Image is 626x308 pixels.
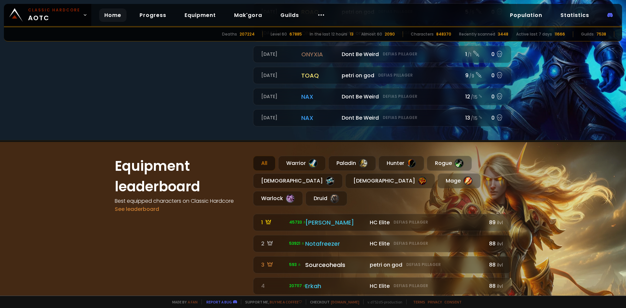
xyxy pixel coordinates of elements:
[290,31,302,37] div: 67885
[394,283,428,289] small: Defias Pillager
[305,282,366,290] div: Erkah
[241,300,302,304] span: Support me,
[188,300,198,304] a: a fan
[253,88,511,105] a: [DATE]naxDont Be WeirdDefias Pillager12 /150
[306,300,359,304] span: Checkout
[261,240,285,248] div: 2
[115,156,245,197] h1: Equipment leaderboard
[168,300,198,304] span: Made by
[498,31,508,37] div: 3448
[253,156,276,171] div: All
[350,31,353,37] div: 13
[394,219,428,225] small: Defias Pillager
[363,300,402,304] span: v. d752d5 - production
[516,31,552,37] div: Active last 7 days
[497,283,503,289] small: ilvl
[305,239,366,248] div: Notafreezer
[581,31,594,37] div: Guilds
[99,8,127,22] a: Home
[596,31,606,37] div: 7538
[289,241,305,246] span: 53921
[406,262,441,268] small: Defias Pillager
[253,67,511,84] a: [DATE]toaqpetri on godDefias Pillager9 /90
[331,300,359,304] a: [DOMAIN_NAME]
[222,31,237,37] div: Deaths
[370,282,482,290] div: HC Elite
[253,277,511,295] a: 4 207117 Erkah HC EliteDefias Pillager88ilvl
[361,31,382,37] div: Almost 60
[428,300,442,304] a: Privacy
[444,300,462,304] a: Consent
[411,31,434,37] div: Characters
[270,300,302,304] a: Buy me a coffee
[486,218,503,227] div: 89
[427,156,472,171] div: Rogue
[115,197,245,205] h4: Best equipped characters on Classic Hardcore
[253,109,511,126] a: [DATE]naxDont Be WeirdDefias Pillager13 /150
[4,4,91,26] a: Classic HardcoreAOTC
[179,8,221,22] a: Equipment
[486,282,503,290] div: 88
[328,156,376,171] div: Paladin
[271,31,287,37] div: Level 60
[28,7,80,13] small: Classic Hardcore
[555,8,594,22] a: Statistics
[486,240,503,248] div: 88
[253,3,511,21] a: [DATE]roaqpetri on godDefias Pillager5 /60
[253,214,511,231] a: 1 45733 [PERSON_NAME] HC EliteDefias Pillager89ilvl
[345,173,435,188] div: [DEMOGRAPHIC_DATA]
[370,261,482,269] div: petri on god
[28,7,80,23] span: AOTC
[306,191,347,206] div: Druid
[394,241,428,246] small: Defias Pillager
[459,31,495,37] div: Recently scanned
[370,218,482,227] div: HC Elite
[505,8,547,22] a: Population
[497,241,503,247] small: ilvl
[115,205,159,213] a: See leaderboard
[438,173,481,188] div: Mage
[240,31,255,37] div: 207224
[261,218,285,227] div: 1
[253,235,511,252] a: 2 53921 Notafreezer HC EliteDefias Pillager88ilvl
[413,300,425,304] a: Terms
[385,31,395,37] div: 2090
[289,219,306,225] span: 45733
[370,240,482,248] div: HC Elite
[261,261,285,269] div: 3
[289,283,306,289] span: 207117
[305,260,366,269] div: Sourceoheals
[497,220,503,226] small: ilvl
[253,191,303,206] div: Warlock
[436,31,451,37] div: 848370
[379,156,424,171] div: Hunter
[497,262,503,268] small: ilvl
[305,218,366,227] div: [PERSON_NAME]
[134,8,171,22] a: Progress
[253,256,511,273] a: 3 593 Sourceoheals petri on godDefias Pillager88ilvl
[555,31,565,37] div: 11666
[253,173,343,188] div: [DEMOGRAPHIC_DATA]
[229,8,267,22] a: Mak'gora
[486,261,503,269] div: 88
[206,300,232,304] a: Report a bug
[275,8,304,22] a: Guilds
[261,282,285,290] div: 4
[310,31,347,37] div: In the last 12 hours
[289,262,301,268] span: 593
[278,156,326,171] div: Warrior
[253,46,511,63] a: [DATE]onyxiaDont Be WeirdDefias Pillager1 /10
